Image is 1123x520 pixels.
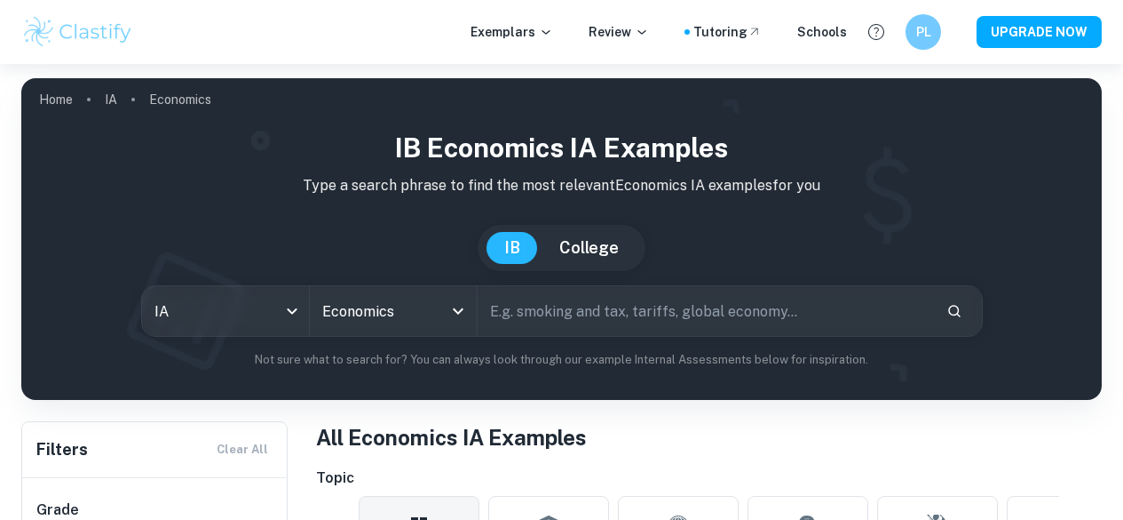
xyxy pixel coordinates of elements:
[486,232,538,264] button: IB
[693,22,762,42] a: Tutoring
[316,421,1102,453] h1: All Economics IA Examples
[939,296,969,326] button: Search
[142,286,309,336] div: IA
[21,78,1102,400] img: profile cover
[478,286,932,336] input: E.g. smoking and tax, tariffs, global economy...
[149,90,211,109] p: Economics
[861,17,891,47] button: Help and Feedback
[21,14,134,50] img: Clastify logo
[36,351,1087,369] p: Not sure what to search for? You can always look through our example Internal Assessments below f...
[39,87,73,112] a: Home
[471,22,553,42] p: Exemplars
[913,22,934,42] h6: PL
[589,22,649,42] p: Review
[316,468,1102,489] h6: Topic
[36,437,88,462] h6: Filters
[105,87,117,112] a: IA
[797,22,847,42] a: Schools
[542,232,637,264] button: College
[446,299,471,324] button: Open
[36,175,1087,196] p: Type a search phrase to find the most relevant Economics IA examples for you
[906,14,941,50] button: PL
[977,16,1102,48] button: UPGRADE NOW
[36,128,1087,168] h1: IB Economics IA examples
